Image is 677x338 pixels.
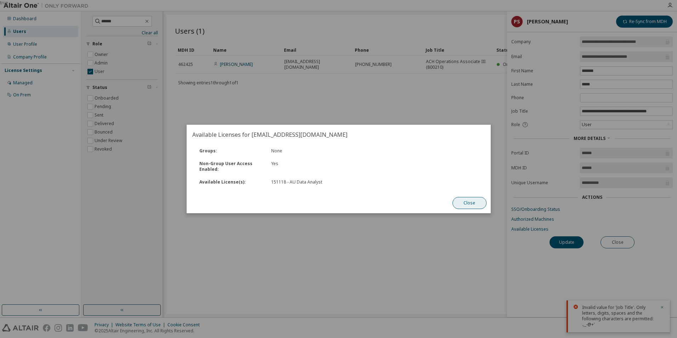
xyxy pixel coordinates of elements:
div: 151118 - AU Data Analyst [271,179,370,185]
div: None [267,148,374,154]
div: Non-Group User Access Enabled : [195,161,267,172]
div: Available License(s) : [195,179,267,185]
div: Groups : [195,148,267,154]
button: Close [452,197,486,209]
div: Yes [267,161,374,172]
h2: Available Licenses for [EMAIL_ADDRESS][DOMAIN_NAME] [187,125,491,145]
